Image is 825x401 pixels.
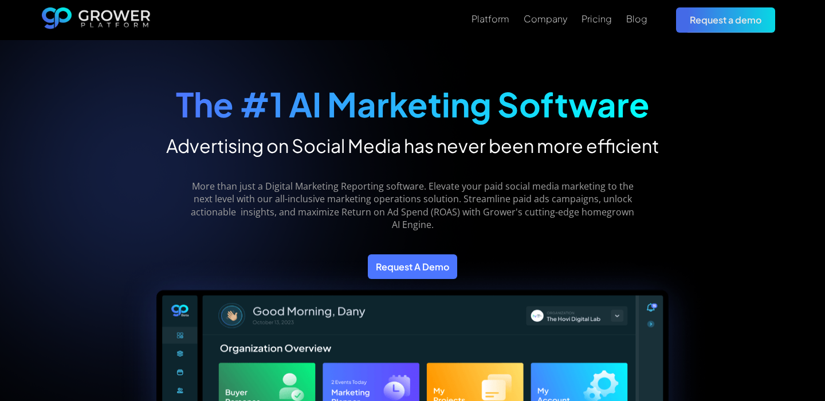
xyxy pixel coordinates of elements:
a: Request a demo [676,7,775,32]
h2: Advertising on Social Media has never been more efficient [166,134,659,157]
div: Blog [626,13,647,24]
div: Pricing [582,13,612,24]
strong: The #1 AI Marketing Software [176,83,650,125]
a: Platform [472,12,509,26]
a: Blog [626,12,647,26]
div: Company [524,13,567,24]
a: Company [524,12,567,26]
a: home [42,7,151,33]
a: Request A Demo [368,254,457,279]
div: Platform [472,13,509,24]
p: More than just a Digital Marketing Reporting software. Elevate your paid social media marketing t... [183,180,643,231]
a: Pricing [582,12,612,26]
